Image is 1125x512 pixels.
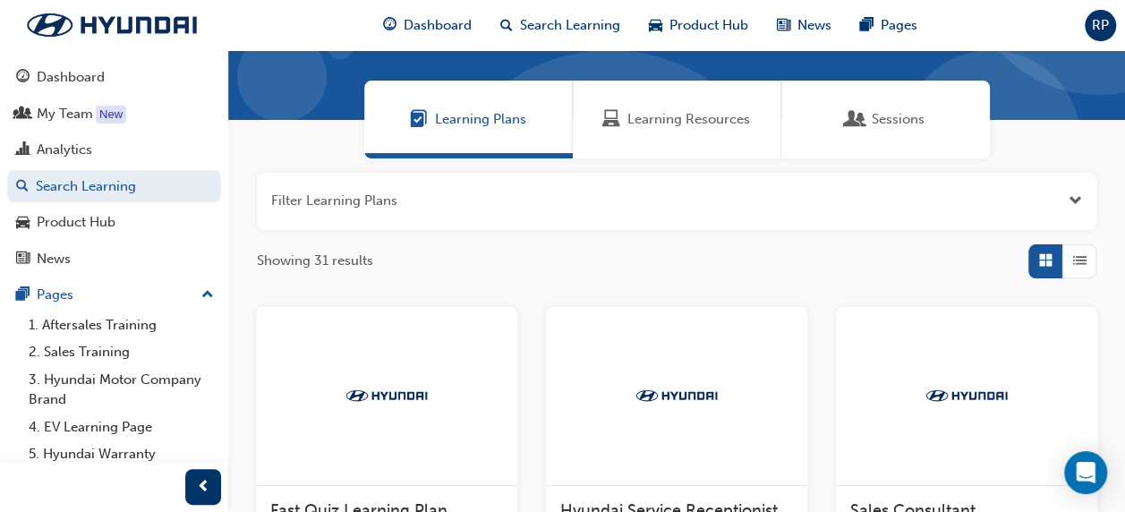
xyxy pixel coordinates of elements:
a: 1. Aftersales Training [21,311,221,339]
span: News [797,15,831,36]
span: Learning Plans [435,109,526,130]
div: Open Intercom Messenger [1064,451,1107,494]
span: Learning Plans [410,109,428,130]
span: people-icon [16,107,30,123]
a: 4. EV Learning Page [21,414,221,441]
a: 3. Hyundai Motor Company Brand [21,366,221,414]
a: Analytics [7,133,221,166]
span: Sessions [872,109,925,130]
span: car-icon [649,14,662,37]
span: Product Hub [669,15,748,36]
span: news-icon [777,14,790,37]
span: news-icon [16,252,30,268]
span: guage-icon [16,70,30,86]
span: car-icon [16,215,30,231]
button: Open the filter [1069,191,1082,211]
span: Learning Resources [602,109,620,130]
a: pages-iconPages [846,7,932,44]
div: Dashboard [37,67,105,88]
span: Search Learning [520,15,620,36]
div: News [37,249,71,269]
img: Trak [917,387,1016,405]
span: Showing 31 results [257,251,373,271]
button: DashboardMy TeamAnalyticsSearch LearningProduct HubNews [7,57,221,278]
a: 2. Sales Training [21,338,221,366]
span: Pages [881,15,917,36]
span: up-icon [201,284,214,307]
span: pages-icon [16,287,30,303]
a: SessionsSessions [781,81,990,158]
span: search-icon [500,14,513,37]
a: guage-iconDashboard [369,7,486,44]
span: Grid [1039,251,1053,271]
span: RP [1092,15,1109,36]
a: search-iconSearch Learning [486,7,635,44]
span: search-icon [16,179,29,195]
span: Learning Resources [627,109,750,130]
span: chart-icon [16,142,30,158]
a: Learning PlansLearning Plans [364,81,573,158]
span: List [1073,251,1087,271]
a: 5. Hyundai Warranty [21,440,221,468]
span: Dashboard [404,15,472,36]
a: news-iconNews [763,7,846,44]
img: Trak [9,6,215,44]
span: guage-icon [383,14,396,37]
button: RP [1085,10,1116,41]
span: prev-icon [197,476,210,499]
button: Pages [7,278,221,311]
span: Sessions [847,109,865,130]
a: Search Learning [7,170,221,203]
img: Trak [627,387,726,405]
a: Product Hub [7,206,221,239]
a: Dashboard [7,61,221,94]
div: Pages [37,285,73,305]
div: Tooltip anchor [96,106,126,124]
a: News [7,243,221,276]
a: car-iconProduct Hub [635,7,763,44]
div: My Team [37,104,93,124]
div: Analytics [37,140,92,160]
a: My Team [7,98,221,131]
img: Trak [337,387,436,405]
a: Learning ResourcesLearning Resources [573,81,781,158]
div: Product Hub [37,212,115,233]
span: pages-icon [860,14,874,37]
